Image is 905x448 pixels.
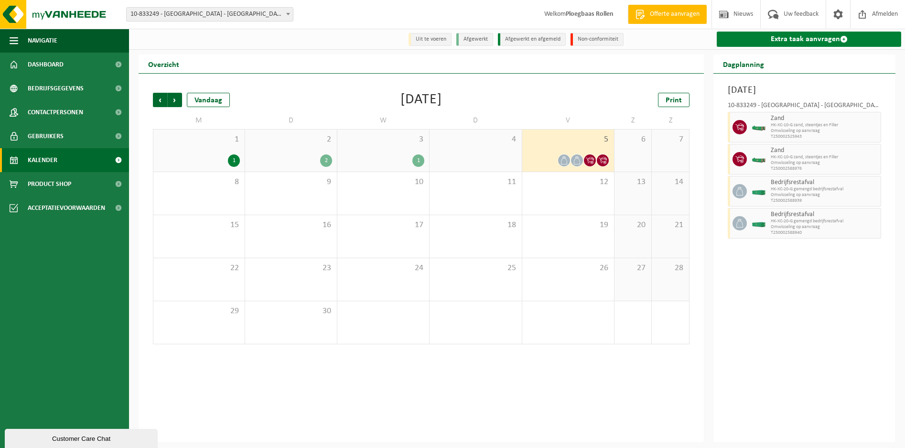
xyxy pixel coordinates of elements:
[771,134,878,140] span: T250002525943
[619,134,647,145] span: 6
[153,93,167,107] span: Vorige
[139,55,189,73] h2: Overzicht
[28,172,71,196] span: Product Shop
[187,93,230,107] div: Vandaag
[28,29,57,53] span: Navigatie
[728,83,881,98] h3: [DATE]
[771,186,878,192] span: HK-XC-20-G gemengd bedrijfsrestafval
[245,112,337,129] td: D
[158,220,240,230] span: 15
[658,93,690,107] a: Print
[434,220,517,230] span: 18
[752,188,766,195] img: HK-XC-20-GN-00
[652,112,690,129] td: Z
[158,306,240,317] span: 29
[434,134,517,145] span: 4
[342,134,424,145] span: 3
[250,134,332,145] span: 2
[527,134,609,145] span: 5
[250,177,332,187] span: 9
[614,112,652,129] td: Z
[771,115,878,122] span: Zand
[28,196,105,220] span: Acceptatievoorwaarden
[527,220,609,230] span: 19
[713,55,774,73] h2: Dagplanning
[647,10,702,19] span: Offerte aanvragen
[412,154,424,167] div: 1
[28,124,64,148] span: Gebruikers
[158,263,240,273] span: 22
[127,8,293,21] span: 10-833249 - IKO NV MILIEUSTRAAT FABRIEK - ANTWERPEN
[752,156,766,163] img: HK-XC-10-GN-00
[228,154,240,167] div: 1
[498,33,566,46] li: Afgewerkt en afgemeld
[619,263,647,273] span: 27
[337,112,430,129] td: W
[771,147,878,154] span: Zand
[657,263,684,273] span: 28
[434,263,517,273] span: 25
[771,166,878,172] span: T250002588976
[430,112,522,129] td: D
[628,5,707,24] a: Offerte aanvragen
[153,112,245,129] td: M
[771,122,878,128] span: HK-XC-10-G zand, steentjes en Filler
[771,211,878,219] span: Bedrijfsrestafval
[771,198,878,204] span: T250002588939
[342,177,424,187] span: 10
[566,11,614,18] strong: Ploegbaas Rollen
[28,148,57,172] span: Kalender
[771,224,878,230] span: Omwisseling op aanvraag
[409,33,452,46] li: Uit te voeren
[28,76,84,100] span: Bedrijfsgegevens
[771,179,878,186] span: Bedrijfsrestafval
[728,102,881,112] div: 10-833249 - [GEOGRAPHIC_DATA] - [GEOGRAPHIC_DATA]
[657,220,684,230] span: 21
[342,263,424,273] span: 24
[527,177,609,187] span: 12
[771,128,878,134] span: Omwisseling op aanvraag
[158,134,240,145] span: 1
[342,220,424,230] span: 17
[619,177,647,187] span: 13
[28,100,83,124] span: Contactpersonen
[771,219,878,224] span: HK-XC-20-G gemengd bedrijfsrestafval
[522,112,614,129] td: V
[619,220,647,230] span: 20
[657,134,684,145] span: 7
[5,427,160,448] iframe: chat widget
[771,160,878,166] span: Omwisseling op aanvraag
[717,32,901,47] a: Extra taak aanvragen
[320,154,332,167] div: 2
[771,192,878,198] span: Omwisseling op aanvraag
[657,177,684,187] span: 14
[250,263,332,273] span: 23
[752,220,766,227] img: HK-XC-20-GN-00
[250,220,332,230] span: 16
[28,53,64,76] span: Dashboard
[250,306,332,317] span: 30
[752,124,766,131] img: HK-XC-10-GN-00
[434,177,517,187] span: 11
[571,33,624,46] li: Non-conformiteit
[666,97,682,104] span: Print
[126,7,293,22] span: 10-833249 - IKO NV MILIEUSTRAAT FABRIEK - ANTWERPEN
[771,154,878,160] span: HK-XC-10-G zand, steentjes en Filler
[168,93,182,107] span: Volgende
[456,33,493,46] li: Afgewerkt
[771,230,878,236] span: T250002588940
[158,177,240,187] span: 8
[400,93,442,107] div: [DATE]
[527,263,609,273] span: 26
